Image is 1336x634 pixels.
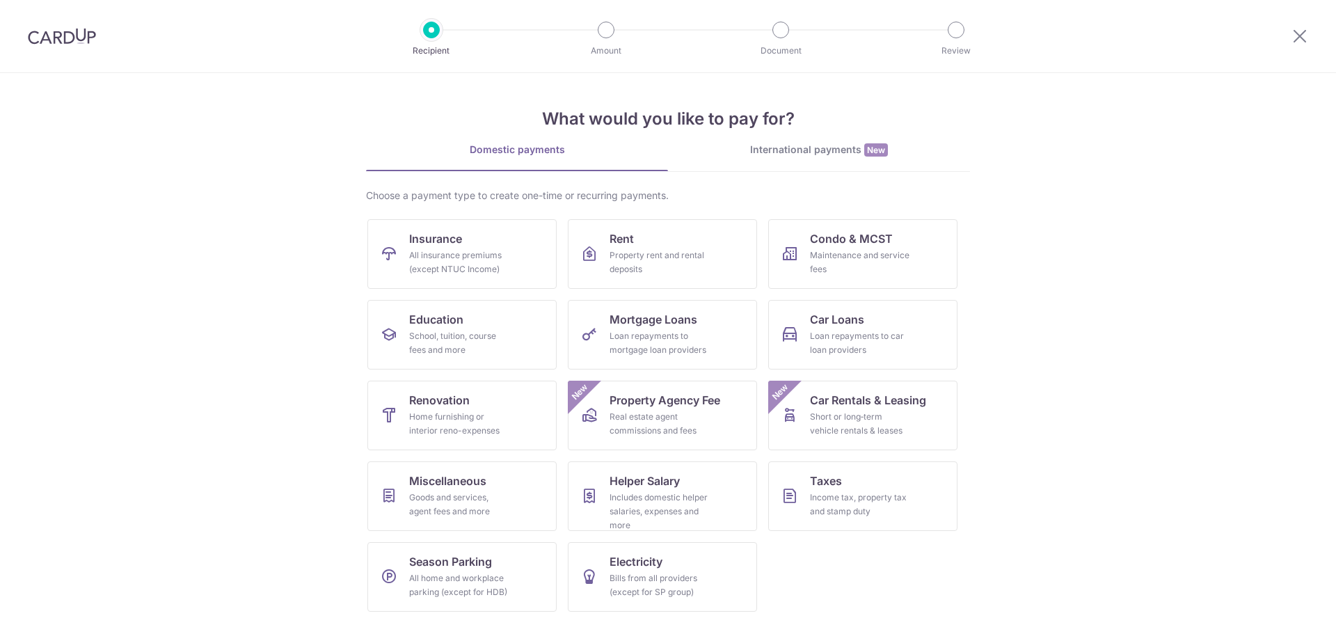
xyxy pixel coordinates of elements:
[28,28,96,45] img: CardUp
[610,329,710,357] div: Loan repayments to mortgage loan providers
[366,143,668,157] div: Domestic payments
[409,491,509,518] div: Goods and services, agent fees and more
[810,329,910,357] div: Loan repayments to car loan providers
[810,248,910,276] div: Maintenance and service fees
[610,473,680,489] span: Helper Salary
[123,10,152,22] span: Help
[768,219,957,289] a: Condo & MCSTMaintenance and service fees
[409,311,463,328] span: Education
[905,44,1008,58] p: Review
[568,461,757,531] a: Helper SalaryIncludes domestic helper salaries, expenses and more
[610,311,697,328] span: Mortgage Loans
[810,410,910,438] div: Short or long‑term vehicle rentals & leases
[366,189,970,203] div: Choose a payment type to create one-time or recurring payments.
[610,230,634,247] span: Rent
[768,381,957,450] a: Car Rentals & LeasingShort or long‑term vehicle rentals & leasesNew
[409,392,470,409] span: Renovation
[610,571,710,599] div: Bills from all providers (except for SP group)
[810,311,864,328] span: Car Loans
[367,461,557,531] a: MiscellaneousGoods and services, agent fees and more
[768,461,957,531] a: TaxesIncome tax, property tax and stamp duty
[810,230,893,247] span: Condo & MCST
[367,300,557,370] a: EducationSchool, tuition, course fees and more
[367,381,557,450] a: RenovationHome furnishing or interior reno-expenses
[668,143,970,157] div: International payments
[409,410,509,438] div: Home furnishing or interior reno-expenses
[380,44,483,58] p: Recipient
[610,491,710,532] div: Includes domestic helper salaries, expenses and more
[409,230,462,247] span: Insurance
[409,473,486,489] span: Miscellaneous
[409,329,509,357] div: School, tuition, course fees and more
[367,219,557,289] a: InsuranceAll insurance premiums (except NTUC Income)
[610,410,710,438] div: Real estate agent commissions and fees
[568,381,591,404] span: New
[568,300,757,370] a: Mortgage LoansLoan repayments to mortgage loan providers
[555,44,658,58] p: Amount
[568,219,757,289] a: RentProperty rent and rental deposits
[769,381,792,404] span: New
[810,473,842,489] span: Taxes
[768,300,957,370] a: Car LoansLoan repayments to car loan providers
[610,392,720,409] span: Property Agency Fee
[810,491,910,518] div: Income tax, property tax and stamp duty
[568,542,757,612] a: ElectricityBills from all providers (except for SP group)
[568,381,757,450] a: Property Agency FeeReal estate agent commissions and feesNew
[610,553,662,570] span: Electricity
[409,571,509,599] div: All home and workplace parking (except for HDB)
[610,248,710,276] div: Property rent and rental deposits
[409,248,509,276] div: All insurance premiums (except NTUC Income)
[366,106,970,132] h4: What would you like to pay for?
[409,553,492,570] span: Season Parking
[864,143,888,157] span: New
[729,44,832,58] p: Document
[367,542,557,612] a: Season ParkingAll home and workplace parking (except for HDB)
[810,392,926,409] span: Car Rentals & Leasing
